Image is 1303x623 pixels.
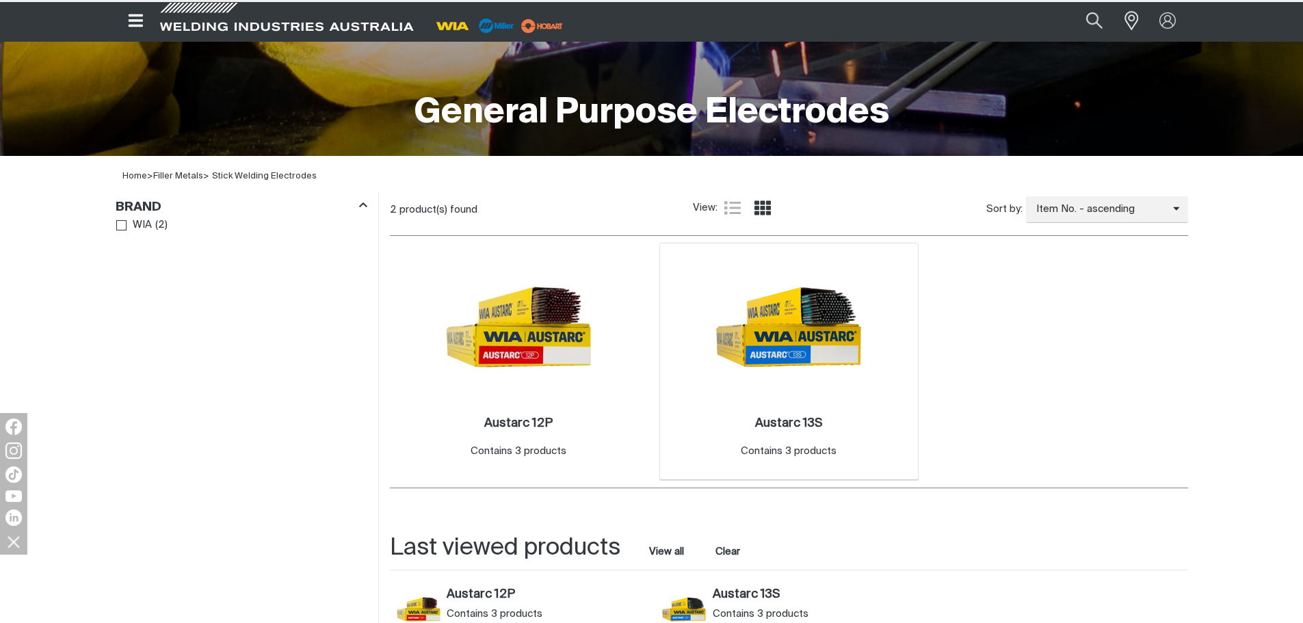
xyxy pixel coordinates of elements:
[390,192,1188,227] section: Product list controls
[2,530,25,553] img: hide socials
[153,172,203,181] a: Filler Metals
[155,217,168,233] span: ( 2 )
[484,417,553,429] h2: Austarc 12P
[153,172,209,181] span: >
[986,202,1023,217] span: Sort by:
[517,21,567,31] a: miller
[447,587,648,602] a: Austarc 12P
[713,542,743,561] button: Clear all last viewed products
[471,444,566,460] div: Contains 3 products
[116,216,367,235] ul: Brand
[5,442,22,459] img: Instagram
[5,509,22,526] img: LinkedIn
[147,172,153,181] span: >
[212,172,317,181] a: Stick Welding Electrodes
[399,204,477,215] span: product(s) found
[447,607,648,621] div: Contains 3 products
[1071,5,1118,36] button: Search products
[1053,5,1117,36] input: Product name or item number...
[116,197,367,215] div: Brand
[414,91,889,135] h1: General Purpose Electrodes
[755,416,822,432] a: Austarc 13S
[1026,202,1173,217] span: Item No. - ascending
[5,466,22,483] img: TikTok
[715,254,862,400] img: Austarc 13S
[445,254,592,400] img: Austarc 12P
[713,607,914,621] div: Contains 3 products
[713,587,914,602] a: Austarc 13S
[133,217,152,233] span: WIA
[649,545,684,559] a: View all last viewed products
[724,200,741,216] a: List view
[693,200,718,216] span: View:
[5,419,22,435] img: Facebook
[484,416,553,432] a: Austarc 12P
[116,192,367,235] aside: Filters
[390,533,620,564] h2: Last viewed products
[116,200,161,215] h3: Brand
[122,172,147,181] a: Home
[5,490,22,502] img: YouTube
[741,444,837,460] div: Contains 3 products
[116,216,153,235] a: WIA
[517,16,567,36] img: miller
[390,203,693,217] div: 2
[755,417,822,429] h2: Austarc 13S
